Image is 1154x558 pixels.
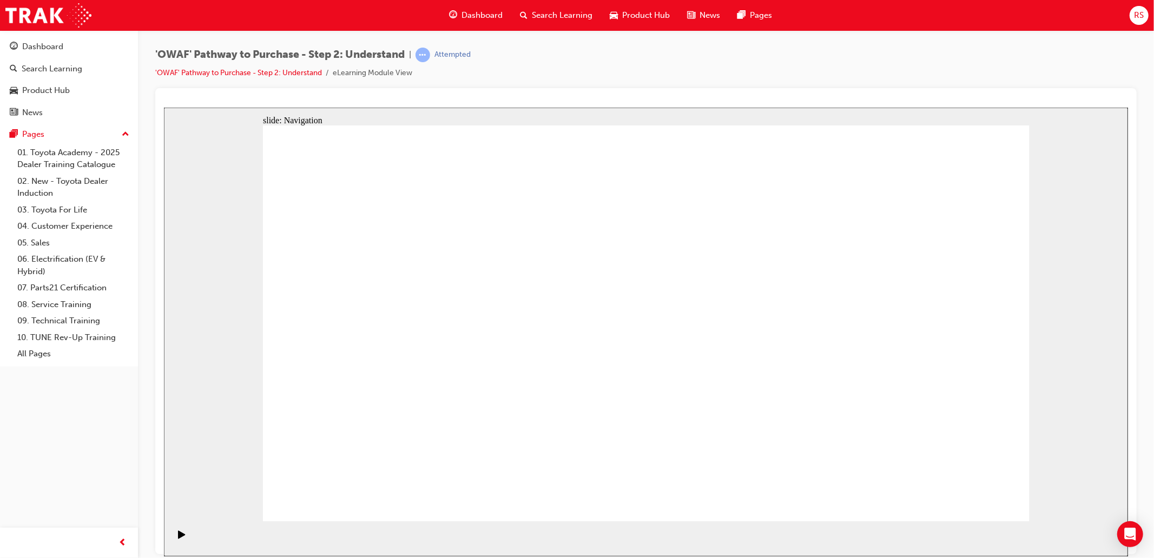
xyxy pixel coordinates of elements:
[10,108,18,118] span: news-icon
[333,67,412,79] li: eLearning Module View
[461,9,503,22] span: Dashboard
[13,144,134,173] a: 01. Toyota Academy - 2025 Dealer Training Catalogue
[4,103,134,123] a: News
[511,4,601,26] a: search-iconSearch Learning
[155,68,322,77] a: 'OWAF' Pathway to Purchase - Step 2: Understand
[13,202,134,218] a: 03. Toyota For Life
[13,329,134,346] a: 10. TUNE Rev-Up Training
[5,3,91,28] img: Trak
[750,9,772,22] span: Pages
[610,9,618,22] span: car-icon
[4,81,134,101] a: Product Hub
[622,9,670,22] span: Product Hub
[22,107,43,119] div: News
[678,4,729,26] a: news-iconNews
[440,4,511,26] a: guage-iconDashboard
[409,49,411,61] span: |
[601,4,678,26] a: car-iconProduct Hub
[4,124,134,144] button: Pages
[22,63,82,75] div: Search Learning
[434,50,471,60] div: Attempted
[22,128,44,141] div: Pages
[1134,9,1144,22] span: RS
[13,296,134,313] a: 08. Service Training
[5,414,24,449] div: playback controls
[13,251,134,280] a: 06. Electrification (EV & Hybrid)
[4,37,134,57] a: Dashboard
[5,422,24,441] button: Play (Ctrl+Alt+P)
[13,235,134,251] a: 05. Sales
[729,4,781,26] a: pages-iconPages
[737,9,746,22] span: pages-icon
[13,218,134,235] a: 04. Customer Experience
[13,280,134,296] a: 07. Parts21 Certification
[10,42,18,52] span: guage-icon
[122,128,129,142] span: up-icon
[687,9,695,22] span: news-icon
[449,9,457,22] span: guage-icon
[10,64,17,74] span: search-icon
[520,9,527,22] span: search-icon
[13,313,134,329] a: 09. Technical Training
[10,86,18,96] span: car-icon
[22,41,63,53] div: Dashboard
[1130,6,1149,25] button: RS
[4,59,134,79] a: Search Learning
[10,130,18,139] span: pages-icon
[532,9,592,22] span: Search Learning
[155,49,405,61] span: 'OWAF' Pathway to Purchase - Step 2: Understand
[13,173,134,202] a: 02. New - Toyota Dealer Induction
[22,84,70,97] div: Product Hub
[700,9,720,22] span: News
[119,536,127,550] span: prev-icon
[416,48,430,62] span: learningRecordVerb_ATTEMPT-icon
[1117,521,1143,547] div: Open Intercom Messenger
[13,346,134,362] a: All Pages
[4,35,134,124] button: DashboardSearch LearningProduct HubNews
